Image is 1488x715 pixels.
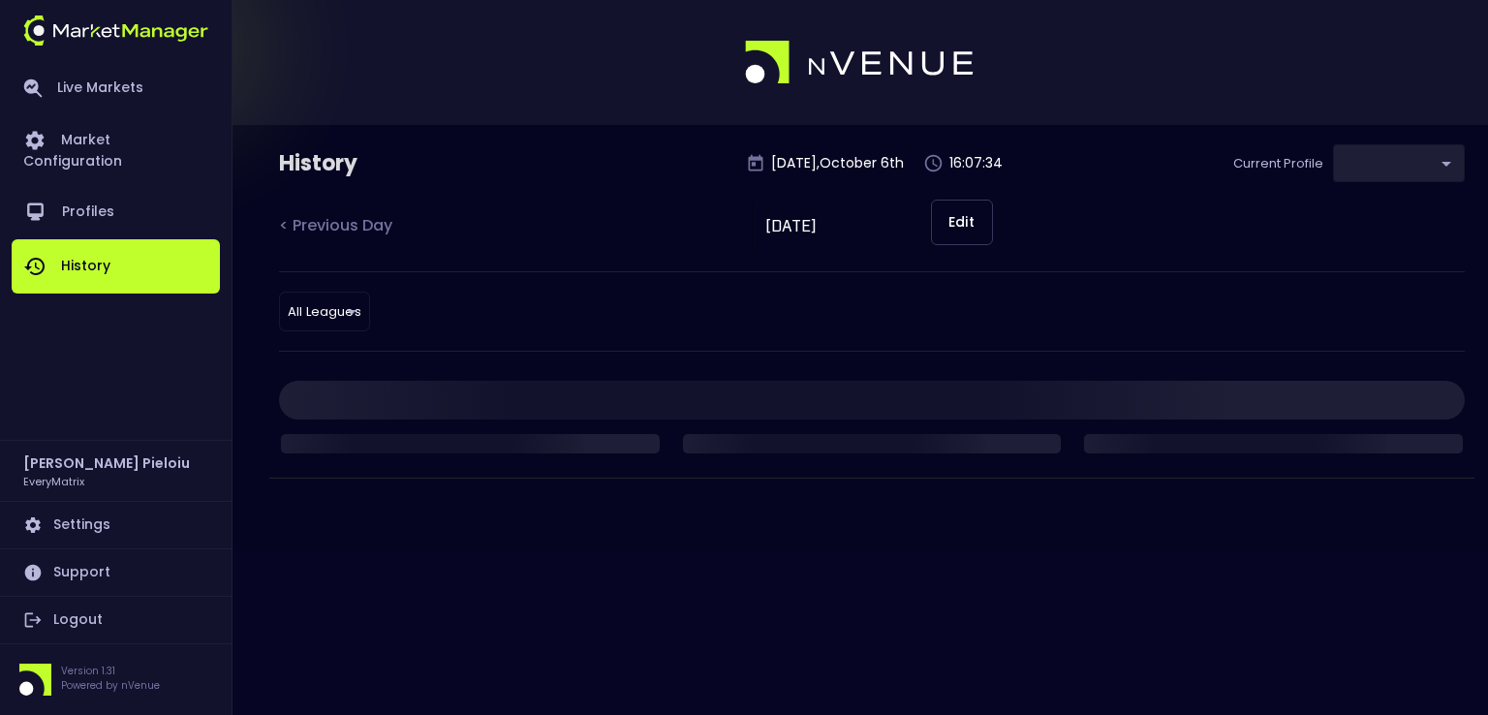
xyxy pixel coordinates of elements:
[61,678,160,693] p: Powered by nVenue
[771,153,904,173] p: [DATE] , October 6 th
[23,474,84,488] h3: EveryMatrix
[23,16,208,46] img: logo
[12,549,220,596] a: Support
[279,292,370,331] div: ​
[752,200,931,254] input: Choose date, selected date is Oct 6, 2025
[931,200,993,245] button: Edit
[12,597,220,643] a: Logout
[12,502,220,548] a: Settings
[1233,154,1323,173] p: Current Profile
[12,185,220,239] a: Profiles
[61,664,160,678] p: Version 1.31
[1333,144,1465,182] div: ​
[279,148,515,179] div: History
[12,113,220,185] a: Market Configuration
[23,452,190,474] h2: [PERSON_NAME] Pieloiu
[12,239,220,294] a: History
[12,63,220,113] a: Live Markets
[745,41,976,85] img: logo
[279,214,399,239] div: < Previous Day
[12,664,220,696] div: Version 1.31Powered by nVenue
[949,153,1003,173] p: 16:07:34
